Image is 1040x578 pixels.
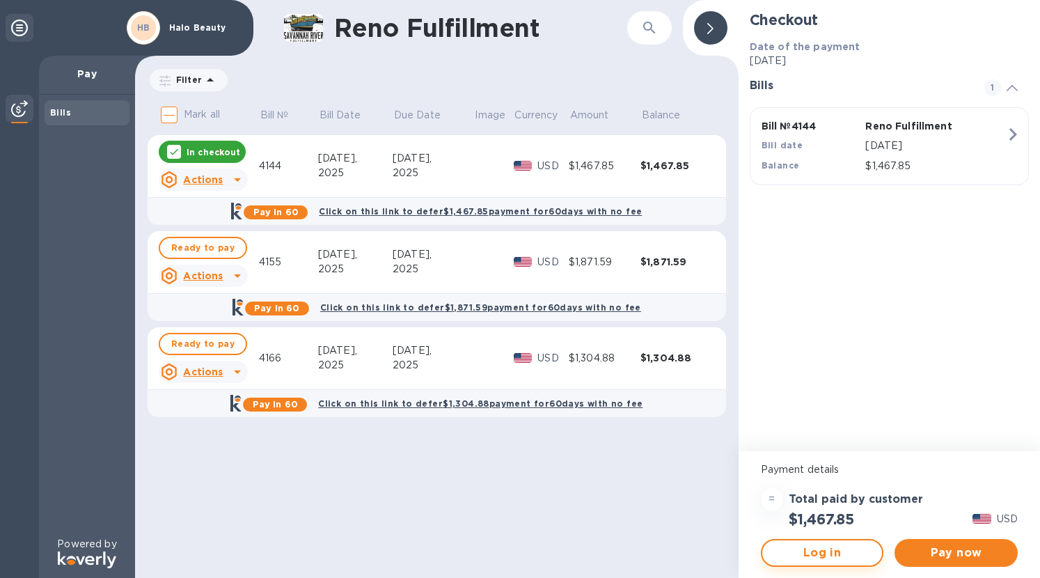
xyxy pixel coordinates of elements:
[773,545,872,561] span: Log in
[537,159,569,173] p: USD
[57,537,116,552] p: Powered by
[171,336,235,352] span: Ready to pay
[640,159,712,173] div: $1,467.85
[394,108,441,123] p: Due Date
[475,108,505,123] p: Image
[253,207,299,217] b: Pay in 60
[865,159,1006,173] p: $1,467.85
[50,107,71,118] b: Bills
[997,512,1018,526] p: USD
[762,140,803,150] b: Bill date
[183,270,223,281] u: Actions
[171,240,235,256] span: Ready to pay
[334,13,627,42] h1: Reno Fulfillment
[159,333,247,355] button: Ready to pay
[183,366,223,377] u: Actions
[318,398,643,409] b: Click on this link to defer $1,304.88 payment for 60 days with no fee
[789,493,923,506] h3: Total paid by customer
[537,255,569,270] p: USD
[260,108,307,123] span: Bill №
[183,174,223,185] u: Actions
[569,255,640,270] div: $1,871.59
[259,159,318,173] div: 4144
[50,67,124,81] p: Pay
[318,151,393,166] div: [DATE],
[569,159,640,173] div: $1,467.85
[569,351,640,366] div: $1,304.88
[750,41,860,52] b: Date of the payment
[789,510,854,528] h2: $1,467.85
[761,462,1018,477] p: Payment details
[137,22,150,33] b: HB
[640,255,712,269] div: $1,871.59
[514,108,558,123] p: Currency
[750,79,968,93] h3: Bills
[393,151,474,166] div: [DATE],
[393,262,474,276] div: 2025
[762,119,860,133] p: Bill № 4144
[318,166,393,180] div: 2025
[761,488,783,510] div: =
[761,539,884,567] button: Log in
[906,545,1007,561] span: Pay now
[260,108,289,123] p: Bill №
[750,107,1029,185] button: Bill №4144Reno FulfillmentBill date[DATE]Balance$1,467.85
[895,539,1018,567] button: Pay now
[318,358,393,373] div: 2025
[640,351,712,365] div: $1,304.88
[320,108,379,123] span: Bill Date
[642,108,681,123] p: Balance
[393,166,474,180] div: 2025
[642,108,699,123] span: Balance
[750,11,1029,29] h2: Checkout
[320,108,361,123] p: Bill Date
[187,146,240,158] p: In checkout
[514,257,533,267] img: USD
[570,108,609,123] p: Amount
[514,161,533,171] img: USD
[171,74,202,86] p: Filter
[865,119,964,133] p: Reno Fulfillment
[259,351,318,366] div: 4166
[318,262,393,276] div: 2025
[159,237,247,259] button: Ready to pay
[320,302,641,313] b: Click on this link to defer $1,871.59 payment for 60 days with no fee
[253,399,298,409] b: Pay in 60
[318,247,393,262] div: [DATE],
[169,23,239,33] p: Halo Beauty
[972,514,991,524] img: USD
[319,206,642,217] b: Click on this link to defer $1,467.85 payment for 60 days with no fee
[259,255,318,270] div: 4155
[394,108,459,123] span: Due Date
[393,358,474,373] div: 2025
[184,107,220,122] p: Mark all
[58,552,116,568] img: Logo
[318,343,393,358] div: [DATE],
[537,351,569,366] p: USD
[254,303,299,313] b: Pay in 60
[393,247,474,262] div: [DATE],
[393,343,474,358] div: [DATE],
[570,108,627,123] span: Amount
[514,353,533,363] img: USD
[762,160,800,171] b: Balance
[984,79,1001,96] span: 1
[865,139,1006,153] p: [DATE]
[750,54,1029,68] p: [DATE]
